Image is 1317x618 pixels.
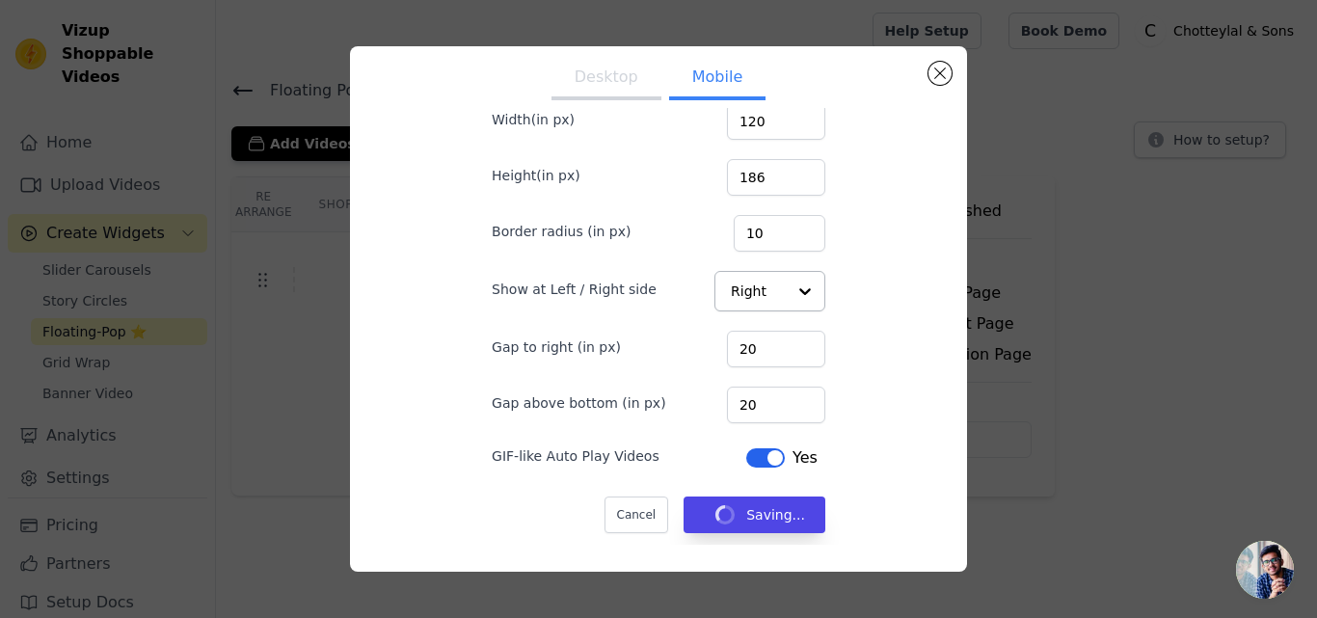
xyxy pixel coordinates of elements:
button: Desktop [551,58,661,100]
label: Height(in px) [492,166,580,185]
label: Show at Left / Right side [492,280,657,299]
label: Width(in px) [492,110,575,129]
span: Yes [793,446,818,470]
button: Saving... [684,497,825,533]
button: Cancel [605,497,669,533]
button: Mobile [669,58,766,100]
label: GIF-like Auto Play Videos [492,446,659,466]
label: Border radius (in px) [492,222,631,241]
button: Close modal [928,62,952,85]
label: Gap above bottom (in px) [492,393,666,413]
div: Open chat [1236,541,1294,599]
label: Gap to right (in px) [492,337,621,357]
